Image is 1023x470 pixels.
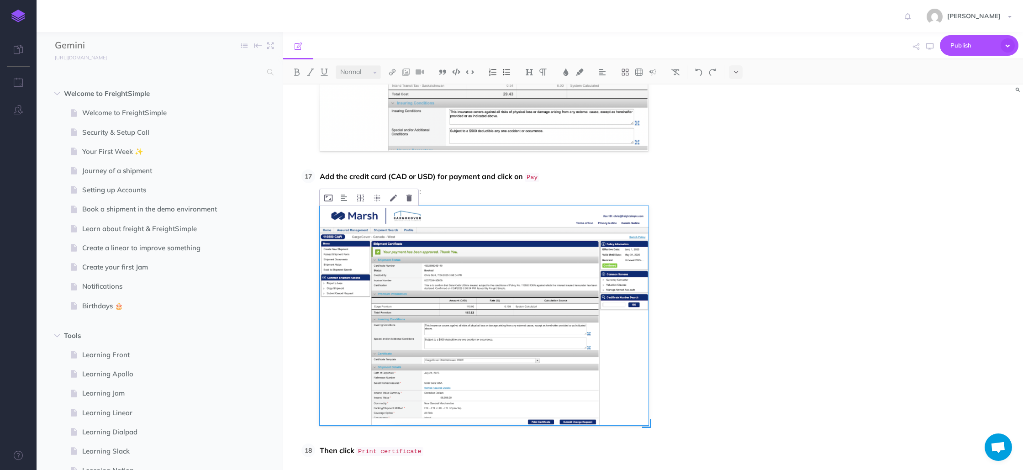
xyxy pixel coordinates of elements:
[502,69,511,76] img: Unordered list button
[356,447,423,456] code: Print certificate
[82,107,228,118] span: Welcome to FreightSimple
[598,69,606,76] img: Alignment dropdown menu button
[489,69,497,76] img: Ordered list button
[943,12,1005,20] span: [PERSON_NAME]
[341,194,347,201] img: Alignment dropdown menu button
[82,185,228,195] span: Setting up Accounts
[82,127,228,138] span: Security & Setup Call
[985,433,1012,461] div: Chat abierto
[55,54,107,61] small: [URL][DOMAIN_NAME]
[388,69,396,76] img: Link button
[82,446,228,457] span: Learning Slack
[82,407,228,418] span: Learning Linear
[82,281,228,292] span: Notifications
[11,10,25,22] img: logo-mark.svg
[82,388,228,399] span: Learning Jam
[649,69,657,76] img: Callout dropdown menu button
[320,206,649,425] img: JDOBV1MS5yh7MQLlg304.png
[55,64,262,80] input: Search
[940,35,1018,56] button: Publish
[82,243,228,253] span: Create a linear to improve something
[82,204,228,215] span: Book a shipment in the demo environment
[320,446,354,455] strong: Then click
[320,69,328,76] img: Underline button
[927,9,943,25] img: bd6a5cd5cd887f5f1400e9790900d9b3.jpg
[416,69,424,76] img: Add video button
[55,39,162,53] input: Documentation Name
[950,38,996,53] span: Publish
[82,165,228,176] span: Journey of a shipment
[671,69,680,76] img: Clear styles button
[82,301,228,312] span: Birthdays 🎂
[708,69,717,76] img: Redo
[82,146,228,157] span: Your First Week ✨
[452,69,460,75] img: Code block button
[402,69,410,76] img: Add image button
[466,69,474,75] img: Inline code button
[64,330,216,341] span: Tools
[293,69,301,76] img: Bold button
[82,369,228,380] span: Learning Apollo
[82,349,228,360] span: Learning Front
[320,185,790,198] p: You will see the screen below:
[306,69,315,76] img: Italic button
[539,69,547,76] img: Paragraph button
[37,53,116,62] a: [URL][DOMAIN_NAME]
[695,69,703,76] img: Undo
[525,173,539,182] code: Pay
[82,223,228,234] span: Learn about freight & FreightSimple
[82,427,228,438] span: Learning Dialpad
[525,69,533,76] img: Headings dropdown button
[575,69,584,76] img: Text background color button
[320,172,523,181] strong: Add the credit card (CAD or USD) for payment and click on
[64,88,216,99] span: Welcome to FreightSimple
[635,69,643,76] img: Create table button
[562,69,570,76] img: Text color button
[82,262,228,273] span: Create your first Jam
[438,69,447,76] img: Blockquote button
